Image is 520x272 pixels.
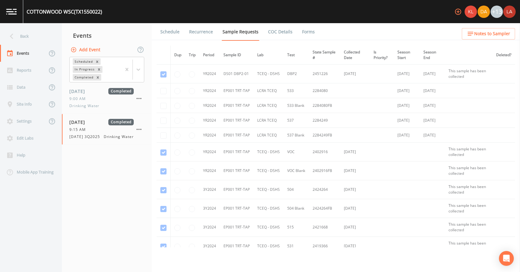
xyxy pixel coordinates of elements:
td: EP001 TRT-TAP [220,128,253,143]
td: 3Y2024 [199,180,220,199]
td: [DATE] [394,113,420,128]
td: EP001 TRT-TAP [220,199,253,218]
td: 2284080FB [309,98,340,113]
div: +13 [491,6,503,18]
td: [DATE] [340,218,370,237]
div: Open Intercom Messenger [499,251,514,266]
td: 504 [284,180,309,199]
th: Period [199,46,220,65]
td: YR2024 [199,65,220,83]
div: In Progress [73,66,96,73]
td: LCRA TCEQ [253,98,284,113]
td: [DATE] [420,98,445,113]
span: Completed [108,119,134,125]
td: YR2024 [199,143,220,161]
td: 3Y2024 [199,237,220,256]
span: Notes to Sampler [474,30,510,38]
td: This sample has been collected [445,199,492,218]
th: Trip [185,46,199,65]
td: [DATE] [420,113,445,128]
td: This sample has been collected [445,143,492,161]
div: Scheduled [73,58,94,65]
td: [DATE] [420,128,445,143]
td: LCRA TCEQ [253,113,284,128]
td: [DATE] [420,83,445,98]
td: 2284249 [309,113,340,128]
a: [DATE]Completed9:00 AMDrinking Water [62,83,152,114]
td: [DATE] [394,83,420,98]
div: Events [62,28,152,43]
td: [DATE] [340,65,370,83]
td: YR2024 [199,128,220,143]
td: [DATE] [394,128,420,143]
td: 537 [284,113,309,128]
span: [DATE] 3Q2025 [69,134,103,140]
div: Remove Scheduled [94,58,101,65]
button: Notes to Sampler [462,28,515,40]
img: logo [6,9,17,15]
span: Drinking Water [104,134,134,140]
td: 2451226 [309,65,340,83]
span: [DATE] [69,88,89,94]
td: 2424264 [309,180,340,199]
td: TCEQ - DSHS [253,65,284,83]
td: EP001 TRT-TAP [220,83,253,98]
td: EP001 TRT-TAP [220,218,253,237]
td: YR2024 [199,98,220,113]
td: 531 [284,237,309,256]
td: 2402916FB [309,161,340,180]
td: EP001 TRT-TAP [220,161,253,180]
th: Lab [253,46,284,65]
span: Completed [108,88,134,94]
td: EP001 TRT-TAP [220,113,253,128]
td: TCEQ - DSHS [253,199,284,218]
span: 9:00 AM [69,96,89,102]
td: [DATE] [394,98,420,113]
td: DBP2 [284,65,309,83]
td: VOC Blank [284,161,309,180]
td: 2421668 [309,218,340,237]
td: 3Y2024 [199,199,220,218]
th: Collected Date [340,46,370,65]
a: COC Details [267,23,293,40]
div: COTTONWOOD WSC (TX1550022) [27,8,102,15]
td: This sample has been collected [445,180,492,199]
th: Season Start [394,46,420,65]
td: 515 [284,218,309,237]
td: [DATE] [340,180,370,199]
a: Sample Requests [222,23,259,41]
button: Add Event [69,44,103,56]
td: EP001 TRT-TAP [220,237,253,256]
th: Deleted? [492,46,515,65]
th: State Sample # [309,46,340,65]
td: 2284080 [309,83,340,98]
td: 2284249FB [309,128,340,143]
td: EP001 TRT-TAP [220,180,253,199]
th: Is Priority? [370,46,394,65]
td: TCEQ - DSHS [253,161,284,180]
td: TCEQ - DSHS [253,143,284,161]
td: EP001 TRT-TAP [220,98,253,113]
td: This sample has been collected [445,218,492,237]
span: 9:15 AM [69,127,89,132]
a: Schedule [159,23,180,40]
td: This sample has been collected [445,65,492,83]
td: This sample has been collected [445,161,492,180]
th: Season End [420,46,445,65]
img: a84961a0472e9debc750dd08a004988d [478,6,490,18]
td: 3Y2024 [199,218,220,237]
td: TCEQ - DSHS [253,237,284,256]
td: [DATE] [420,65,445,83]
td: EP001 TRT-TAP [220,143,253,161]
td: 2424264FB [309,199,340,218]
a: Recurrence [188,23,214,40]
td: [DATE] [340,143,370,161]
th: Dup [171,46,185,65]
td: LCRA TCEQ [253,83,284,98]
td: [DATE] [340,161,370,180]
td: This sample has been collected [445,237,492,256]
td: TCEQ - DSHS [253,218,284,237]
div: Kler Teran [464,6,477,18]
td: DS01 DBP2-01 [220,65,253,83]
td: [DATE] [340,237,370,256]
